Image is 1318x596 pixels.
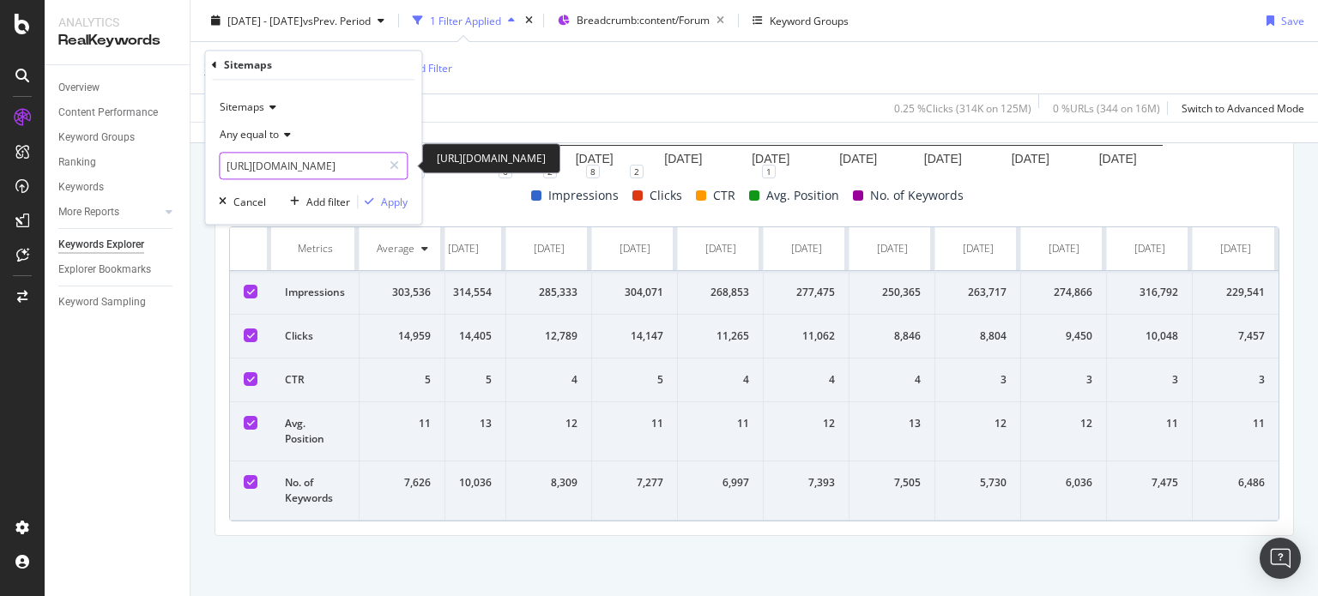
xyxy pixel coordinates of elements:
div: 5,730 [949,475,1007,491]
div: Save [1281,13,1304,27]
div: Content Performance [58,104,158,122]
div: 3 [1206,372,1265,388]
span: CTR [713,185,735,206]
text: [DATE] [752,152,789,166]
div: Explorer Bookmarks [58,261,151,279]
span: [DATE] - [DATE] [227,13,303,27]
div: [DATE] [791,241,822,256]
div: Analytics [58,14,176,31]
div: 6,486 [1206,475,1265,491]
a: More Reports [58,203,160,221]
div: 11 [692,416,749,431]
td: Clicks [271,315,360,358]
span: Clicks [650,185,682,206]
div: 7,505 [863,475,921,491]
div: 14,959 [373,328,431,344]
div: [DATE] [877,241,908,256]
a: Keyword Groups [58,129,178,147]
span: vs Prev. Period [303,13,371,27]
div: 11 [1121,416,1178,431]
div: Keyword Groups [770,13,849,27]
a: Keywords [58,178,178,196]
button: Switch to Advanced Mode [1175,94,1304,122]
div: 8,804 [949,328,1007,344]
div: 8,846 [863,328,921,344]
div: 1 [762,165,776,178]
button: Cancel [212,194,266,211]
div: Cancel [233,195,266,209]
a: Ranking [58,154,178,172]
div: Average [377,241,414,256]
div: 9,450 [1035,328,1092,344]
div: 11 [1206,416,1265,431]
div: 8 [586,165,600,178]
div: 316,792 [1121,285,1178,300]
td: CTR [271,358,360,402]
div: Add filter [306,195,350,209]
div: 12,789 [520,328,577,344]
div: 7,277 [606,475,663,491]
text: [DATE] [576,152,614,166]
div: 3 [949,372,1007,388]
button: Apply [358,194,408,211]
text: [DATE] [839,152,877,166]
button: 1 Filter Applied [406,7,522,34]
div: 285,333 [520,285,577,300]
div: 277,475 [777,285,835,300]
button: Breadcrumb:content/Forum [551,7,731,34]
div: 268,853 [692,285,749,300]
div: 7,457 [1206,328,1265,344]
div: 2 [630,165,644,178]
span: Impressions [548,185,619,206]
div: [DATE] [963,241,994,256]
div: [DATE] [1220,241,1251,256]
div: Open Intercom Messenger [1260,538,1301,579]
text: [DATE] [1012,152,1049,166]
div: 14,147 [606,328,663,344]
span: Sitemaps [220,100,264,115]
div: [DATE] [1049,241,1079,256]
div: Keyword Groups [58,129,135,147]
text: [DATE] [924,152,962,166]
div: [URL][DOMAIN_NAME] [422,143,560,173]
div: 0 % URLs ( 344 on 16M ) [1053,100,1160,115]
div: 6,997 [692,475,749,491]
button: [DATE] - [DATE]vsPrev. Period [204,7,391,34]
div: 314,554 [434,285,492,300]
div: 3 [1035,372,1092,388]
div: Switch to Advanced Mode [1182,100,1304,115]
div: 263,717 [949,285,1007,300]
div: [DATE] [620,241,650,256]
div: 1 Filter Applied [430,13,501,27]
div: 4 [777,372,835,388]
span: Any equal to [220,128,279,142]
div: Add Filter [407,60,452,75]
div: 7,393 [777,475,835,491]
div: 5 [434,372,492,388]
div: Sitemaps [224,57,272,72]
div: 11,265 [692,328,749,344]
div: 5 [606,372,663,388]
button: Save [1260,7,1304,34]
div: 8,309 [520,475,577,491]
div: 14,405 [434,328,492,344]
div: 274,866 [1035,285,1092,300]
div: 7,626 [373,475,431,491]
text: [DATE] [664,152,702,166]
td: No. of Keywords [271,461,360,521]
div: 229,541 [1206,285,1265,300]
div: 11 [606,416,663,431]
div: Apply [381,195,408,209]
span: Breadcrumb: content/Forum [577,13,710,27]
div: 12 [777,416,835,431]
div: 13 [434,416,492,431]
div: [DATE] [1134,241,1165,256]
td: Impressions [271,271,360,315]
div: 13 [863,416,921,431]
div: 304,071 [606,285,663,300]
div: Ranking [58,154,96,172]
button: Add filter [283,194,350,211]
div: 12 [520,416,577,431]
div: 7,475 [1121,475,1178,491]
div: 4 [520,372,577,388]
